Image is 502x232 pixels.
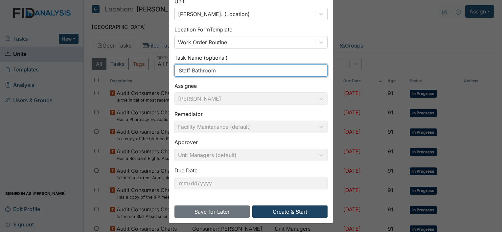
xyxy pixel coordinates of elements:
button: Create & Start [252,205,328,218]
label: Remediator [174,110,203,118]
label: Approver [174,138,198,146]
div: [PERSON_NAME]. (Location) [178,10,250,18]
label: Due Date [174,166,197,174]
div: Work Order Routine [178,38,227,46]
button: Save for Later [174,205,250,218]
label: Location Form Template [174,26,232,33]
label: Assignee [174,82,197,90]
label: Task Name (optional) [174,54,228,62]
